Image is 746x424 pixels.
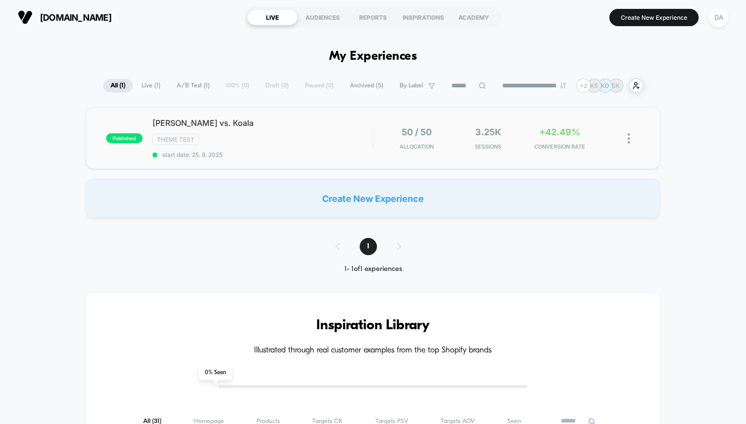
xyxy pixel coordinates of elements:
[402,127,432,137] span: 50 / 50
[706,7,731,28] button: DA
[152,151,373,158] span: start date: 25. 9. 2025
[400,82,423,89] span: By Label
[152,134,199,145] span: Theme Test
[360,238,377,255] span: 1
[115,346,631,355] h4: Illustrated through real customer examples from the top Shopify brands
[106,133,143,143] span: published
[199,365,232,380] span: 0 % Seen
[601,82,609,89] p: KD
[612,82,620,89] p: SK
[590,82,598,89] p: KS
[709,8,728,27] div: DA
[247,9,298,25] div: LIVE
[152,118,373,128] span: [PERSON_NAME] vs. Koala
[86,179,660,218] div: Create New Experience
[115,318,631,334] h3: Inspiration Library
[40,12,112,23] span: [DOMAIN_NAME]
[609,9,699,26] button: Create New Experience
[348,9,398,25] div: REPORTS
[329,49,417,64] h1: My Experiences
[169,79,217,92] span: A/B Test ( 1 )
[628,133,630,144] img: close
[455,143,522,150] span: Sessions
[15,9,114,25] button: [DOMAIN_NAME]
[576,78,591,93] div: + 2
[326,265,421,273] div: 1 - 1 of 1 experiences
[18,10,33,25] img: Visually logo
[298,9,348,25] div: AUDIENCES
[400,143,434,150] span: Allocation
[448,9,499,25] div: ACADEMY
[526,143,593,150] span: CONVERSION RATE
[398,9,448,25] div: INSPIRATIONS
[560,82,566,88] img: end
[475,127,501,137] span: 3.25k
[342,79,391,92] span: Archived ( 5 )
[134,79,168,92] span: Live ( 1 )
[103,79,133,92] span: All ( 1 )
[539,127,580,137] span: +42.49%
